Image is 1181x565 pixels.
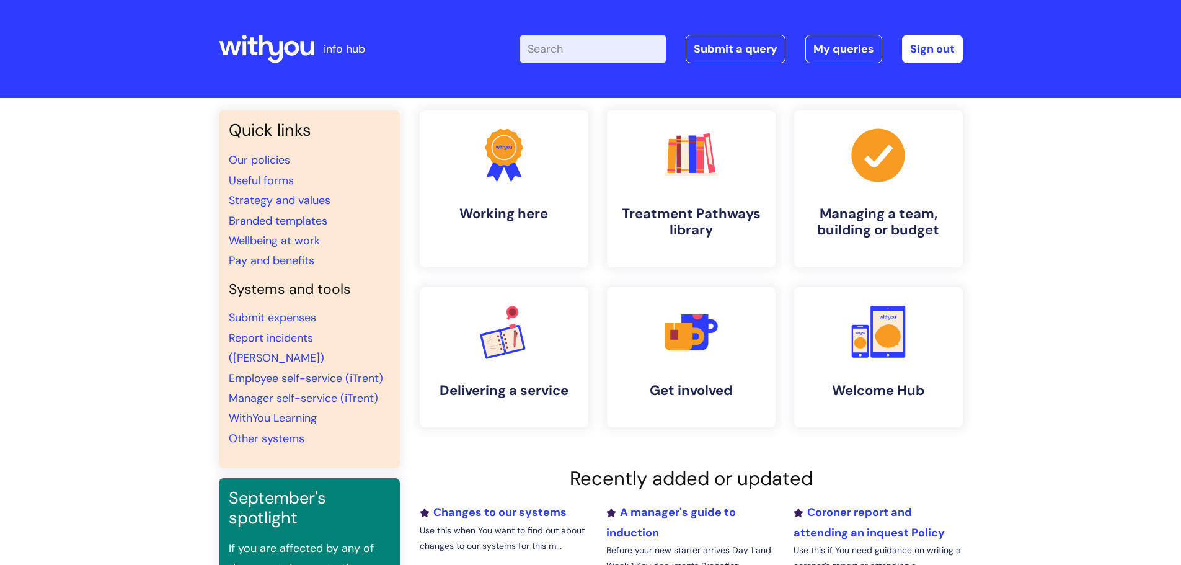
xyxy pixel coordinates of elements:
[420,110,588,267] a: Working here
[229,331,324,365] a: Report incidents ([PERSON_NAME])
[229,253,314,268] a: Pay and benefits
[607,110,776,267] a: Treatment Pathways library
[794,505,945,540] a: Coroner report and attending an inquest Policy
[229,391,378,406] a: Manager self-service (iTrent)
[229,193,330,208] a: Strategy and values
[229,281,390,298] h4: Systems and tools
[229,153,290,167] a: Our policies
[229,233,320,248] a: Wellbeing at work
[420,523,588,554] p: Use this when You want to find out about changes to our systems for this m...
[430,206,578,222] h4: Working here
[607,287,776,427] a: Get involved
[420,505,567,520] a: Changes to our systems
[229,120,390,140] h3: Quick links
[420,287,588,427] a: Delivering a service
[617,206,766,239] h4: Treatment Pathways library
[804,206,953,239] h4: Managing a team, building or budget
[229,488,390,528] h3: September's spotlight
[617,383,766,399] h4: Get involved
[686,35,785,63] a: Submit a query
[902,35,963,63] a: Sign out
[420,467,963,490] h2: Recently added or updated
[229,411,317,425] a: WithYou Learning
[324,39,365,59] p: info hub
[229,173,294,188] a: Useful forms
[804,383,953,399] h4: Welcome Hub
[794,110,963,267] a: Managing a team, building or budget
[520,35,963,63] div: | -
[229,310,316,325] a: Submit expenses
[805,35,882,63] a: My queries
[229,371,383,386] a: Employee self-service (iTrent)
[520,35,666,63] input: Search
[229,431,304,446] a: Other systems
[229,213,327,228] a: Branded templates
[430,383,578,399] h4: Delivering a service
[794,287,963,427] a: Welcome Hub
[606,505,736,540] a: A manager's guide to induction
